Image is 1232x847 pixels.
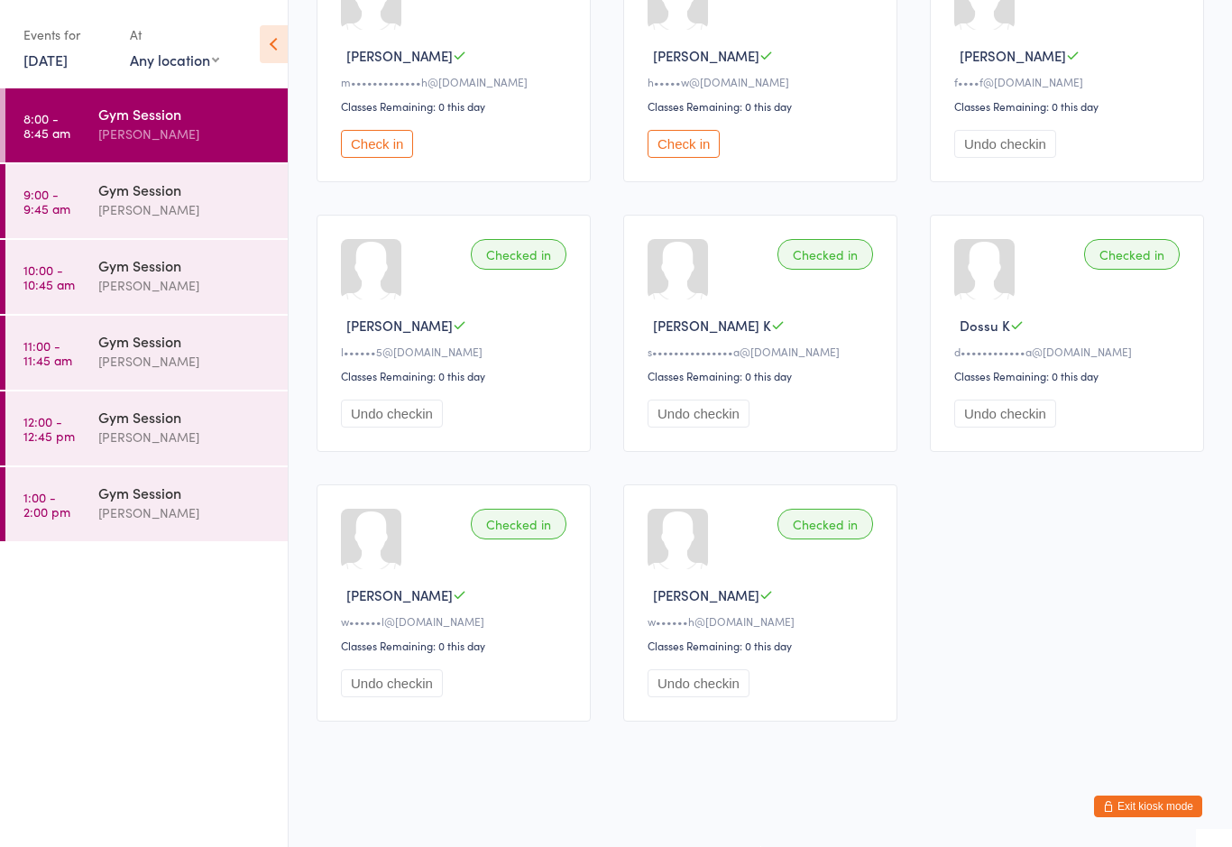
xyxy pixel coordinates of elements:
div: w••••••h@[DOMAIN_NAME] [648,613,878,629]
time: 11:00 - 11:45 am [23,338,72,367]
div: Checked in [471,509,566,539]
div: h•••••w@[DOMAIN_NAME] [648,74,878,89]
div: Classes Remaining: 0 this day [648,368,878,383]
time: 8:00 - 8:45 am [23,111,70,140]
button: Undo checkin [341,669,443,697]
div: Classes Remaining: 0 this day [341,638,572,653]
div: l••••••5@[DOMAIN_NAME] [341,344,572,359]
div: Checked in [777,239,873,270]
div: d••••••••••••a@[DOMAIN_NAME] [954,344,1185,359]
a: [DATE] [23,50,68,69]
time: 9:00 - 9:45 am [23,187,70,216]
div: Gym Session [98,407,272,427]
div: [PERSON_NAME] [98,351,272,372]
div: Checked in [1084,239,1180,270]
div: Classes Remaining: 0 this day [954,368,1185,383]
span: [PERSON_NAME] [346,46,453,65]
a: 1:00 -2:00 pmGym Session[PERSON_NAME] [5,467,288,541]
div: s•••••••••••••••a@[DOMAIN_NAME] [648,344,878,359]
div: Gym Session [98,331,272,351]
div: [PERSON_NAME] [98,199,272,220]
div: [PERSON_NAME] [98,275,272,296]
span: [PERSON_NAME] K [653,316,771,335]
div: w••••••l@[DOMAIN_NAME] [341,613,572,629]
button: Undo checkin [341,400,443,428]
time: 10:00 - 10:45 am [23,262,75,291]
time: 12:00 - 12:45 pm [23,414,75,443]
span: [PERSON_NAME] [653,585,759,604]
a: 11:00 -11:45 amGym Session[PERSON_NAME] [5,316,288,390]
a: 9:00 -9:45 amGym Session[PERSON_NAME] [5,164,288,238]
div: Classes Remaining: 0 this day [954,98,1185,114]
button: Undo checkin [954,130,1056,158]
time: 1:00 - 2:00 pm [23,490,70,519]
span: Dossu K [960,316,1010,335]
button: Check in [648,130,720,158]
div: At [130,20,219,50]
button: Check in [341,130,413,158]
span: [PERSON_NAME] [346,316,453,335]
div: Events for [23,20,112,50]
span: [PERSON_NAME] [346,585,453,604]
a: 12:00 -12:45 pmGym Session[PERSON_NAME] [5,391,288,465]
div: Gym Session [98,104,272,124]
div: Gym Session [98,483,272,502]
div: f••••f@[DOMAIN_NAME] [954,74,1185,89]
div: Gym Session [98,180,272,199]
div: Classes Remaining: 0 this day [341,368,572,383]
div: Checked in [471,239,566,270]
button: Undo checkin [648,400,749,428]
div: [PERSON_NAME] [98,124,272,144]
button: Exit kiosk mode [1094,796,1202,817]
div: Classes Remaining: 0 this day [648,638,878,653]
a: 10:00 -10:45 amGym Session[PERSON_NAME] [5,240,288,314]
span: [PERSON_NAME] [653,46,759,65]
div: Classes Remaining: 0 this day [648,98,878,114]
span: [PERSON_NAME] [960,46,1066,65]
div: [PERSON_NAME] [98,427,272,447]
a: 8:00 -8:45 amGym Session[PERSON_NAME] [5,88,288,162]
div: Checked in [777,509,873,539]
button: Undo checkin [954,400,1056,428]
div: m•••••••••••••h@[DOMAIN_NAME] [341,74,572,89]
div: Gym Session [98,255,272,275]
div: [PERSON_NAME] [98,502,272,523]
button: Undo checkin [648,669,749,697]
div: Classes Remaining: 0 this day [341,98,572,114]
div: Any location [130,50,219,69]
